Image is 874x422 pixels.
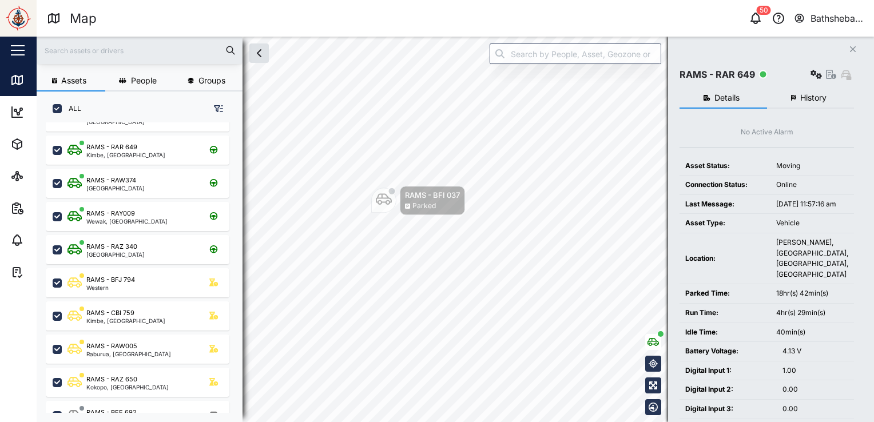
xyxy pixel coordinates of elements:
div: [DATE] 11:57:16 am [776,199,848,210]
div: Kimbe, [GEOGRAPHIC_DATA] [86,318,165,324]
div: 0.00 [782,384,848,395]
div: RAMS - CBI 759 [86,308,134,318]
div: RAMS - RAW374 [86,176,136,185]
div: RAMS - RAR 649 [86,142,137,152]
div: Assets [30,138,65,150]
div: Asset Type: [685,218,765,229]
div: RAMS - RAW005 [86,341,137,351]
label: ALL [62,104,81,113]
div: Kokopo, [GEOGRAPHIC_DATA] [86,384,169,390]
div: Digital Input 2: [685,384,771,395]
div: Western [86,285,135,290]
div: grid [46,122,242,413]
div: Battery Voltage: [685,346,771,357]
div: 4hr(s) 29min(s) [776,308,848,319]
div: RAMS - BFF 692 [86,408,137,417]
div: RAMS - RAR 649 [680,67,755,82]
div: Location: [685,253,765,264]
div: Map [70,9,97,29]
div: [PERSON_NAME], [GEOGRAPHIC_DATA], [GEOGRAPHIC_DATA], [GEOGRAPHIC_DATA] [776,237,848,280]
input: Search assets or drivers [43,42,236,59]
div: [GEOGRAPHIC_DATA] [86,185,145,191]
div: [GEOGRAPHIC_DATA] [86,119,145,125]
div: Asset Status: [685,161,765,172]
div: Moving [776,161,848,172]
div: Online [776,180,848,190]
div: Sites [30,170,57,182]
div: Parked [412,201,436,212]
div: Digital Input 3: [685,404,771,415]
canvas: Map [37,37,874,422]
div: [GEOGRAPHIC_DATA] [86,252,145,257]
div: Parked Time: [685,288,765,299]
span: Groups [198,77,225,85]
div: Bathsheba Kare [811,11,864,26]
div: Map [30,74,55,86]
div: Reports [30,202,69,214]
div: Digital Input 1: [685,365,771,376]
span: History [800,94,827,102]
div: Dashboard [30,106,81,118]
span: Assets [61,77,86,85]
div: RAMS - BFJ 794 [86,275,135,285]
div: Tasks [30,266,61,278]
div: Idle Time: [685,327,765,338]
div: Last Message: [685,199,765,210]
div: RAMS - RAZ 340 [86,242,137,252]
div: Raburua, [GEOGRAPHIC_DATA] [86,351,171,357]
div: Run Time: [685,308,765,319]
div: 0.00 [782,404,848,415]
div: Alarms [30,234,65,246]
div: 4.13 V [782,346,848,357]
span: People [131,77,157,85]
div: 18hr(s) 42min(s) [776,288,848,299]
div: Connection Status: [685,180,765,190]
div: Map marker [371,186,465,215]
input: Search by People, Asset, Geozone or Place [490,43,661,64]
div: No Active Alarm [741,127,793,138]
div: RAMS - RAY009 [86,209,135,218]
div: 40min(s) [776,327,848,338]
div: Vehicle [776,218,848,229]
img: Main Logo [6,6,31,31]
div: RAMS - BFI 037 [405,189,460,201]
button: Bathsheba Kare [793,10,865,26]
div: Kimbe, [GEOGRAPHIC_DATA] [86,152,165,158]
div: RAMS - RAZ 650 [86,375,137,384]
div: 1.00 [782,365,848,376]
span: Details [714,94,740,102]
div: 50 [757,6,771,15]
div: Wewak, [GEOGRAPHIC_DATA] [86,218,168,224]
